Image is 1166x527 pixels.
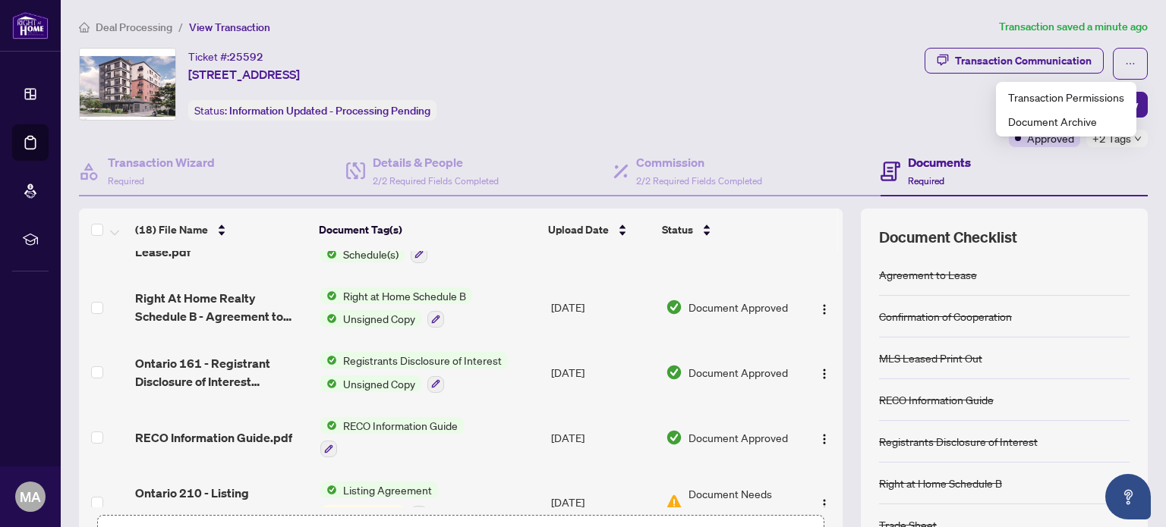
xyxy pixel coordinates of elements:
span: Document Approved [689,299,788,315]
span: Right At Home Realty Schedule B - Agreement to Lease - Residential.pdf [135,289,307,325]
span: Information Updated - Processing Pending [229,104,430,118]
h4: Transaction Wizard [108,153,215,171]
img: Status Icon [320,482,337,498]
span: RECO Information Guide [337,417,464,434]
button: Logo [812,360,837,384]
div: Transaction Communication [955,49,1092,73]
img: Logo [818,303,830,315]
span: 25592 [229,50,263,64]
span: Document Archive [1008,113,1124,130]
img: Status Icon [320,505,337,522]
button: Logo [812,490,837,514]
button: Transaction Communication [925,48,1104,74]
span: [STREET_ADDRESS] [188,65,300,83]
div: Status: [188,100,436,121]
span: Required [908,175,944,187]
img: Logo [818,368,830,380]
button: Status IconListing AgreementStatus IconSchedule(s) [320,482,438,522]
td: [DATE] [545,405,660,470]
span: down [1134,135,1142,143]
span: Transaction Permissions [1008,89,1124,105]
img: IMG-40703978_1.jpg [80,49,175,120]
div: Confirmation of Cooperation [879,308,1012,325]
span: Registrants Disclosure of Interest [337,352,508,369]
span: Approved [1027,130,1074,146]
span: Right at Home Schedule B [337,287,472,304]
span: Unsigned Copy [337,375,421,392]
span: home [79,22,90,33]
li: / [178,18,183,36]
span: Deal Processing [96,20,172,34]
span: Ontario 161 - Registrant Disclosure of Interest Disposition of Property.pdf [135,354,307,391]
img: Logo [818,498,830,510]
img: Status Icon [320,287,337,304]
span: Document Needs Work [689,485,796,519]
span: 2/2 Required Fields Completed [636,175,762,187]
img: logo [12,11,49,39]
img: Status Icon [320,352,337,369]
th: Status [656,209,798,251]
span: Document Checklist [879,227,1017,248]
th: Upload Date [542,209,655,251]
img: Status Icon [320,375,337,392]
span: (18) File Name [135,221,208,238]
span: View Transaction [189,20,270,34]
span: Required [108,175,144,187]
button: Status IconRegistrants Disclosure of InterestStatus IconUnsigned Copy [320,352,508,393]
button: Open asap [1105,474,1151,519]
span: Schedule(s) [337,246,405,262]
div: RECO Information Guide [879,391,994,408]
span: Schedule(s) [337,505,405,522]
span: Document Approved [689,364,788,381]
h4: Details & People [373,153,499,171]
img: Status Icon [320,417,337,434]
div: MLS Leased Print Out [879,350,982,366]
span: MA [20,486,41,507]
img: Logo [818,433,830,445]
td: [DATE] [545,275,660,340]
button: Status IconRECO Information Guide [320,417,464,458]
span: 2/2 Required Fields Completed [373,175,499,187]
span: +2 Tags [1092,130,1131,147]
button: Logo [812,425,837,450]
span: Unsigned Copy [337,310,421,327]
h4: Commission [636,153,762,171]
span: Document Approved [689,429,788,446]
span: Listing Agreement [337,482,438,498]
img: Status Icon [320,310,337,327]
div: Ticket #: [188,48,263,65]
button: Status IconRight at Home Schedule BStatus IconUnsigned Copy [320,287,472,328]
img: Document Status [666,299,682,315]
th: Document Tag(s) [313,209,543,251]
span: Upload Date [548,221,609,238]
article: Transaction saved a minute ago [999,18,1148,36]
span: Ontario 210 - Listing Agreement Landlord Representation Agreement Authority to Offer for Lease.pdf [135,484,307,520]
img: Document Status [666,364,682,381]
div: Registrants Disclosure of Interest [879,433,1038,450]
img: Status Icon [320,246,337,262]
h4: Documents [908,153,971,171]
span: Status [662,221,693,238]
td: [DATE] [545,340,660,405]
div: Agreement to Lease [879,266,977,283]
img: Document Status [666,494,682,510]
img: Document Status [666,429,682,446]
th: (18) File Name [129,209,313,251]
div: Right at Home Schedule B [879,475,1002,491]
button: Logo [812,295,837,319]
span: ellipsis [1125,58,1136,69]
span: RECO Information Guide.pdf [135,428,292,447]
